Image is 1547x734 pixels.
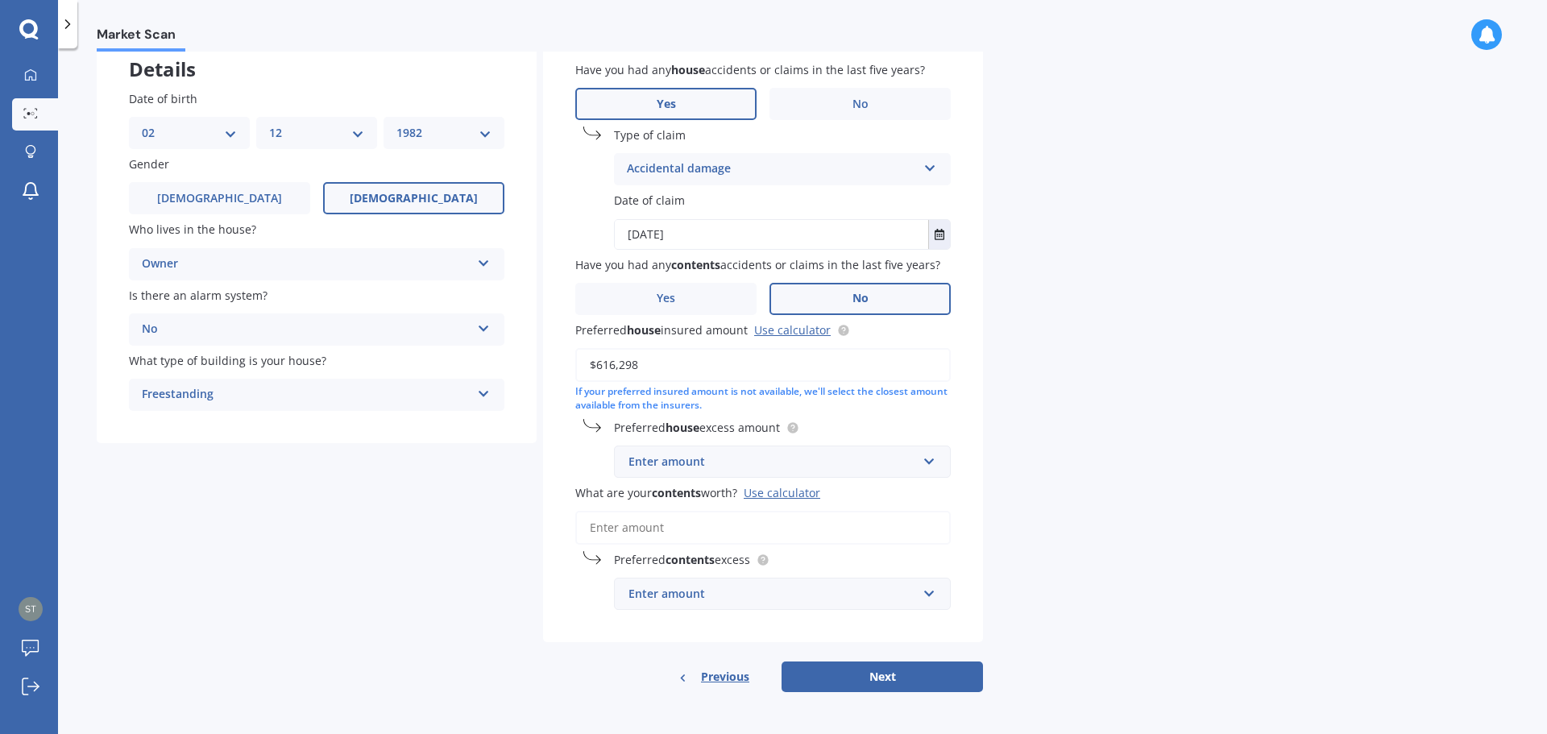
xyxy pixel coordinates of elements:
div: Owner [142,255,471,274]
input: Enter amount [575,511,951,545]
b: house [671,62,705,77]
span: Date of birth [129,91,197,106]
span: What are your worth? [575,485,737,500]
span: No [852,292,869,305]
div: Enter amount [628,585,917,603]
span: Have you had any accidents or claims in the last five years? [575,62,925,77]
b: contents [671,257,720,272]
div: Details [97,29,537,77]
div: If your preferred insured amount is not available, we'll select the closest amount available from... [575,385,951,413]
b: house [666,420,699,435]
span: No [852,97,869,111]
input: Enter amount [575,348,951,382]
span: Preferred insured amount [575,322,748,338]
b: house [627,322,661,338]
div: No [142,320,471,339]
span: [DEMOGRAPHIC_DATA] [157,192,282,205]
a: Use calculator [754,322,831,338]
span: Yes [657,292,675,305]
span: Is there an alarm system? [129,288,268,303]
span: Gender [129,156,169,172]
span: [DEMOGRAPHIC_DATA] [350,192,478,205]
span: What type of building is your house? [129,353,326,368]
span: Date of claim [614,193,685,209]
span: Type of claim [614,127,686,143]
img: 58561dc6e59d421e45234235b86658b2 [19,597,43,621]
span: Yes [657,97,676,111]
div: Enter amount [628,453,917,471]
span: Preferred excess [614,552,750,567]
b: contents [666,552,715,567]
button: Select date [928,220,950,249]
span: Market Scan [97,27,185,48]
div: Use calculator [744,485,820,500]
span: Previous [701,665,749,689]
div: Freestanding [142,385,471,404]
span: Who lives in the house? [129,222,256,238]
button: Next [782,661,983,692]
div: Accidental damage [627,160,917,179]
b: contents [652,485,701,500]
span: Have you had any accidents or claims in the last five years? [575,257,940,272]
span: Preferred excess amount [614,420,780,435]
